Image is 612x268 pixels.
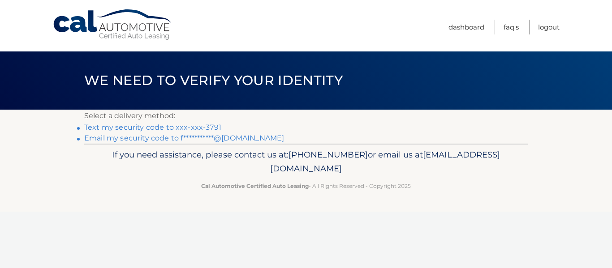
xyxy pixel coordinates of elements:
strong: Cal Automotive Certified Auto Leasing [201,183,309,189]
a: Logout [538,20,560,34]
p: If you need assistance, please contact us at: or email us at [90,148,522,176]
span: We need to verify your identity [84,72,343,89]
p: - All Rights Reserved - Copyright 2025 [90,181,522,191]
span: [PHONE_NUMBER] [289,149,368,160]
a: Cal Automotive [52,9,173,41]
p: Select a delivery method: [84,110,528,122]
a: FAQ's [504,20,519,34]
a: Dashboard [448,20,484,34]
a: Text my security code to xxx-xxx-3791 [84,123,221,132]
